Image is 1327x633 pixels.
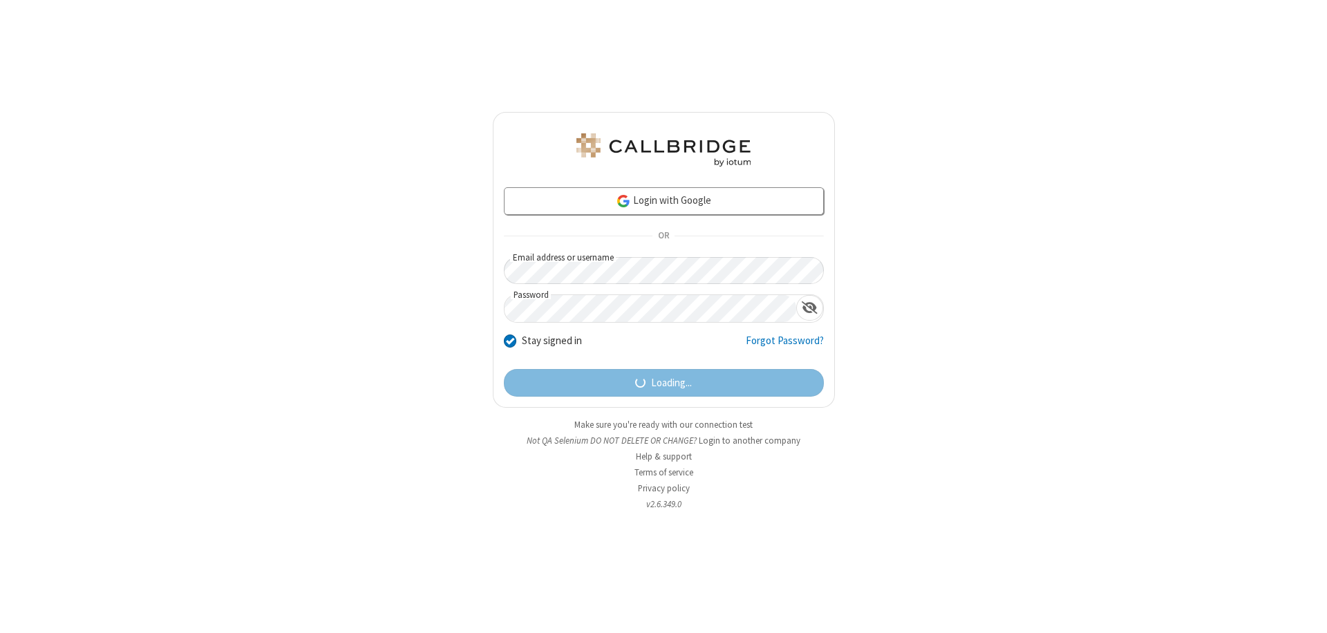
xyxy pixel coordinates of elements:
li: v2.6.349.0 [493,498,835,511]
span: Loading... [651,375,692,391]
a: Make sure you're ready with our connection test [574,419,753,431]
button: Loading... [504,369,824,397]
input: Password [505,295,796,322]
a: Forgot Password? [746,333,824,359]
a: Terms of service [634,466,693,478]
button: Login to another company [699,434,800,447]
a: Privacy policy [638,482,690,494]
a: Help & support [636,451,692,462]
div: Show password [796,295,823,321]
label: Stay signed in [522,333,582,349]
span: OR [652,227,675,246]
li: Not QA Selenium DO NOT DELETE OR CHANGE? [493,434,835,447]
input: Email address or username [504,257,824,284]
a: Login with Google [504,187,824,215]
img: QA Selenium DO NOT DELETE OR CHANGE [574,133,753,167]
img: google-icon.png [616,193,631,209]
